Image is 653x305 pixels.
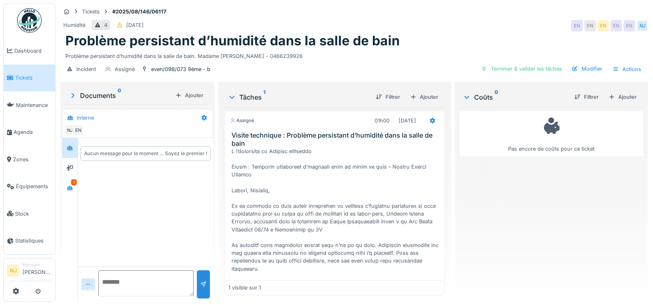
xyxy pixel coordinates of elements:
[69,91,172,100] div: Documents
[71,179,77,185] div: 1
[4,91,55,119] a: Maintenance
[126,21,144,29] div: [DATE]
[4,146,55,173] a: Zones
[571,91,602,102] div: Filtrer
[76,65,96,73] div: Incident
[151,65,210,73] div: even/098/073 9ème - b
[65,33,400,49] h1: Problème persistant d’humidité dans la salle de bain
[584,20,596,31] div: EN
[115,65,135,73] div: Assigné
[4,119,55,146] a: Agenda
[17,8,42,33] img: Badge_color-CXgf-gQk.svg
[84,150,207,157] div: Aucun message pour le moment … Soyez le premier !
[624,20,635,31] div: EN
[4,227,55,255] a: Statistiques
[118,91,121,100] sup: 0
[495,92,498,102] sup: 0
[263,92,265,102] sup: 1
[399,117,416,125] div: [DATE]
[22,262,52,279] li: [PERSON_NAME]
[72,125,84,136] div: EN
[7,265,19,277] li: NJ
[82,8,100,16] div: Tickets
[64,125,76,136] div: NJ
[7,262,52,281] a: NJ Manager[PERSON_NAME]
[597,20,609,31] div: EN
[228,284,261,292] div: 1 visible sur 1
[372,91,403,102] div: Filtrer
[407,91,441,102] div: Ajouter
[15,237,52,245] span: Statistiques
[16,101,52,109] span: Maintenance
[4,200,55,227] a: Stock
[172,90,207,101] div: Ajouter
[609,63,645,75] div: Actions
[611,20,622,31] div: EN
[77,114,94,122] div: Interne
[104,21,107,29] div: 4
[13,128,52,136] span: Agenda
[15,74,52,82] span: Tickets
[637,20,648,31] div: NJ
[478,63,565,74] div: Terminer & valider les tâches
[232,131,441,147] h3: Visite technique : Problème persistant d’humidité dans la salle de bain
[16,183,52,190] span: Équipements
[14,47,52,55] span: Dashboard
[22,262,52,268] div: Manager
[571,20,583,31] div: EN
[65,49,643,60] div: Problème persistant d’humidité dans la salle de bain. Madame [PERSON_NAME] - 0466239926
[4,37,55,65] a: Dashboard
[605,91,640,102] div: Ajouter
[109,8,169,16] strong: #2025/08/146/06117
[465,115,638,153] div: Pas encore de coûts pour ce ticket
[228,92,369,102] div: Tâches
[463,92,568,102] div: Coûts
[230,117,254,124] div: Assigné
[15,210,52,218] span: Stock
[63,21,85,29] div: Humidité
[13,156,52,163] span: Zones
[374,117,390,125] div: 01h00
[568,63,606,74] div: Modifier
[4,173,55,200] a: Équipements
[4,65,55,92] a: Tickets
